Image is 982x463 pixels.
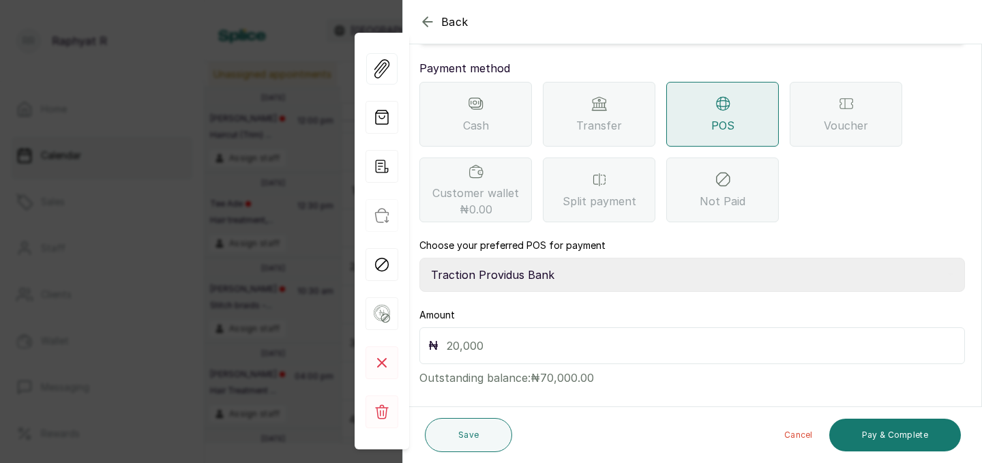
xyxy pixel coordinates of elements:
p: Outstanding balance: ₦70,000.00 [419,364,965,386]
span: Transfer [576,117,622,134]
span: Customer wallet [432,185,519,218]
span: Not Paid [700,193,745,209]
button: Save [425,418,512,452]
p: ₦ [428,336,438,355]
label: Amount [419,308,455,322]
span: POS [711,117,734,134]
button: Pay & Complete [829,419,961,451]
p: Payment method [419,60,965,76]
button: Cancel [773,419,824,451]
button: Back [419,14,468,30]
span: Split payment [563,193,636,209]
label: Choose your preferred POS for payment [419,239,606,252]
span: ₦0.00 [460,201,492,218]
span: Cash [463,117,489,134]
span: Voucher [824,117,868,134]
span: Back [441,14,468,30]
input: 20,000 [447,336,956,355]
